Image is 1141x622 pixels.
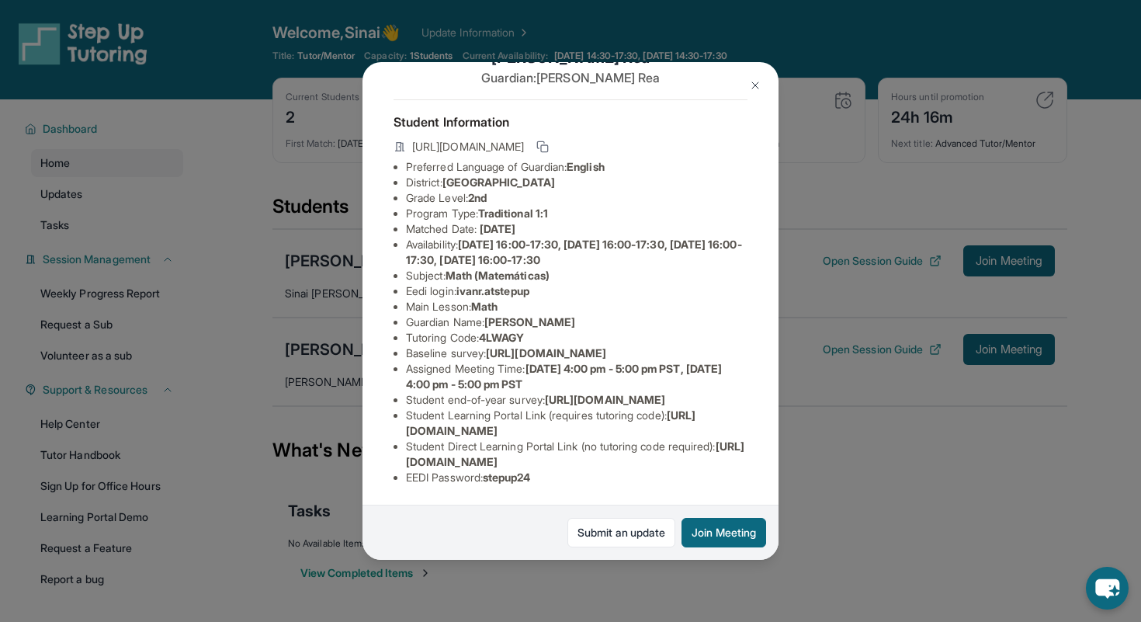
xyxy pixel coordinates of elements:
[478,207,548,220] span: Traditional 1:1
[394,113,747,131] h4: Student Information
[412,139,524,155] span: [URL][DOMAIN_NAME]
[480,222,515,235] span: [DATE]
[567,160,605,173] span: English
[406,237,747,268] li: Availability:
[749,79,761,92] img: Close Icon
[442,175,555,189] span: [GEOGRAPHIC_DATA]
[406,175,747,190] li: District:
[471,300,498,313] span: Math
[406,361,747,392] li: Assigned Meeting Time :
[406,346,747,361] li: Baseline survey :
[468,191,487,204] span: 2nd
[406,299,747,314] li: Main Lesson :
[406,330,747,346] li: Tutoring Code :
[483,471,531,484] span: stepup24
[406,268,747,283] li: Subject :
[406,314,747,330] li: Guardian Name :
[406,159,747,175] li: Preferred Language of Guardian:
[406,190,747,206] li: Grade Level:
[406,392,747,408] li: Student end-of-year survey :
[406,362,722,391] span: [DATE] 4:00 pm - 5:00 pm PST, [DATE] 4:00 pm - 5:00 pm PST
[406,470,747,485] li: EEDI Password :
[533,137,552,156] button: Copy link
[456,284,529,297] span: ivanr.atstepup
[681,518,766,547] button: Join Meeting
[446,269,550,282] span: Math (Matemáticas)
[406,283,747,299] li: Eedi login :
[1086,567,1129,610] button: chat-button
[567,518,675,547] a: Submit an update
[394,68,747,87] p: Guardian: [PERSON_NAME] Rea
[406,221,747,237] li: Matched Date:
[486,346,606,360] span: [URL][DOMAIN_NAME]
[545,393,665,406] span: [URL][DOMAIN_NAME]
[406,206,747,221] li: Program Type:
[479,331,524,344] span: 4LWAGY
[484,315,575,328] span: [PERSON_NAME]
[406,408,747,439] li: Student Learning Portal Link (requires tutoring code) :
[406,238,742,266] span: [DATE] 16:00-17:30, [DATE] 16:00-17:30, [DATE] 16:00-17:30, [DATE] 16:00-17:30
[406,439,747,470] li: Student Direct Learning Portal Link (no tutoring code required) :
